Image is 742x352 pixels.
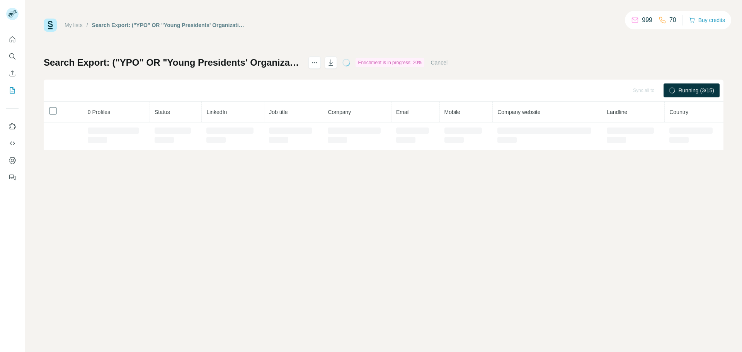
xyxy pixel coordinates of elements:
[431,59,448,66] button: Cancel
[308,56,321,69] button: actions
[206,109,227,115] span: LinkedIn
[6,153,19,167] button: Dashboard
[6,170,19,184] button: Feedback
[607,109,627,115] span: Landline
[6,49,19,63] button: Search
[65,22,83,28] a: My lists
[444,109,460,115] span: Mobile
[44,56,301,69] h1: Search Export: ("YPO" OR "Young Presidents' Organization" OR "Houston Angel Network" OR "Urban La...
[6,136,19,150] button: Use Surfe API
[678,87,714,94] span: Running (3/15)
[356,58,424,67] div: Enrichment is in progress: 20%
[155,109,170,115] span: Status
[328,109,351,115] span: Company
[44,19,57,32] img: Surfe Logo
[6,119,19,133] button: Use Surfe on LinkedIn
[6,32,19,46] button: Quick start
[269,109,288,115] span: Job title
[87,21,88,29] li: /
[669,109,688,115] span: Country
[92,21,245,29] div: Search Export: ("YPO" OR "Young Presidents' Organization" OR "Houston Angel Network" OR "Urban La...
[669,15,676,25] p: 70
[6,66,19,80] button: Enrich CSV
[689,15,725,26] button: Buy credits
[497,109,540,115] span: Company website
[6,83,19,97] button: My lists
[396,109,410,115] span: Email
[642,15,652,25] p: 999
[88,109,110,115] span: 0 Profiles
